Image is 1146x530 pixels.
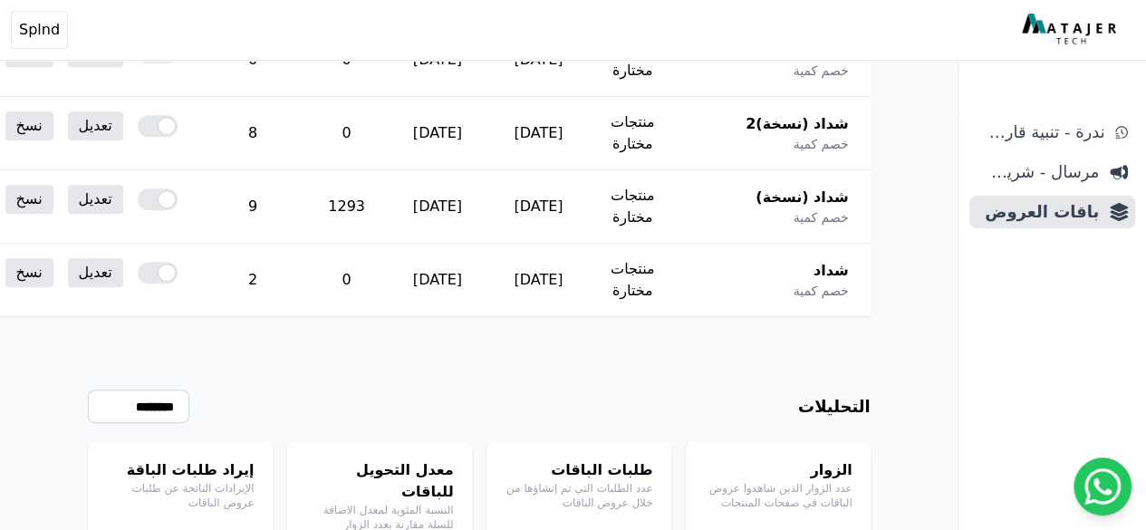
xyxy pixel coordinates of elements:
[1022,14,1121,46] img: MatajerTech Logo
[19,19,60,41] span: Splnd
[387,244,488,317] td: [DATE]
[306,170,387,244] td: 1293
[746,113,849,135] span: شداد (نسخة)2
[488,244,589,317] td: [DATE]
[68,111,123,140] a: تعديل
[704,481,852,510] p: عدد الزوار الذين شاهدوا عروض الباقات في صفحات المنتجات
[977,159,1099,185] span: مرسال - شريط دعاية
[5,185,53,214] a: نسخ
[488,170,589,244] td: [DATE]
[199,244,306,317] td: 2
[5,258,53,287] a: نسخ
[756,187,848,208] span: شداد (نسخة)
[387,170,488,244] td: [DATE]
[387,97,488,170] td: [DATE]
[306,97,387,170] td: 0
[589,97,677,170] td: منتجات مختارة
[488,97,589,170] td: [DATE]
[106,459,255,481] h4: إيراد طلبات الباقة
[814,260,849,282] span: شداد
[793,282,848,300] span: خصم كمية
[977,199,1099,225] span: باقات العروض
[199,97,306,170] td: 8
[5,111,53,140] a: نسخ
[306,244,387,317] td: 0
[199,170,306,244] td: 9
[589,244,677,317] td: منتجات مختارة
[793,135,848,153] span: خصم كمية
[793,208,848,226] span: خصم كمية
[305,459,454,503] h4: معدل التحويل للباقات
[505,459,653,481] h4: طلبات الباقات
[793,62,848,80] span: خصم كمية
[977,120,1104,145] span: ندرة - تنبية قارب علي النفاذ
[798,394,871,419] h3: التحليلات
[505,481,653,510] p: عدد الطلبات التي تم إنشاؤها من خلال عروض الباقات
[68,185,123,214] a: تعديل
[704,459,852,481] h4: الزوار
[589,170,677,244] td: منتجات مختارة
[68,258,123,287] a: تعديل
[11,11,68,49] button: Splnd
[106,481,255,510] p: الإيرادات الناتجة عن طلبات عروض الباقات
